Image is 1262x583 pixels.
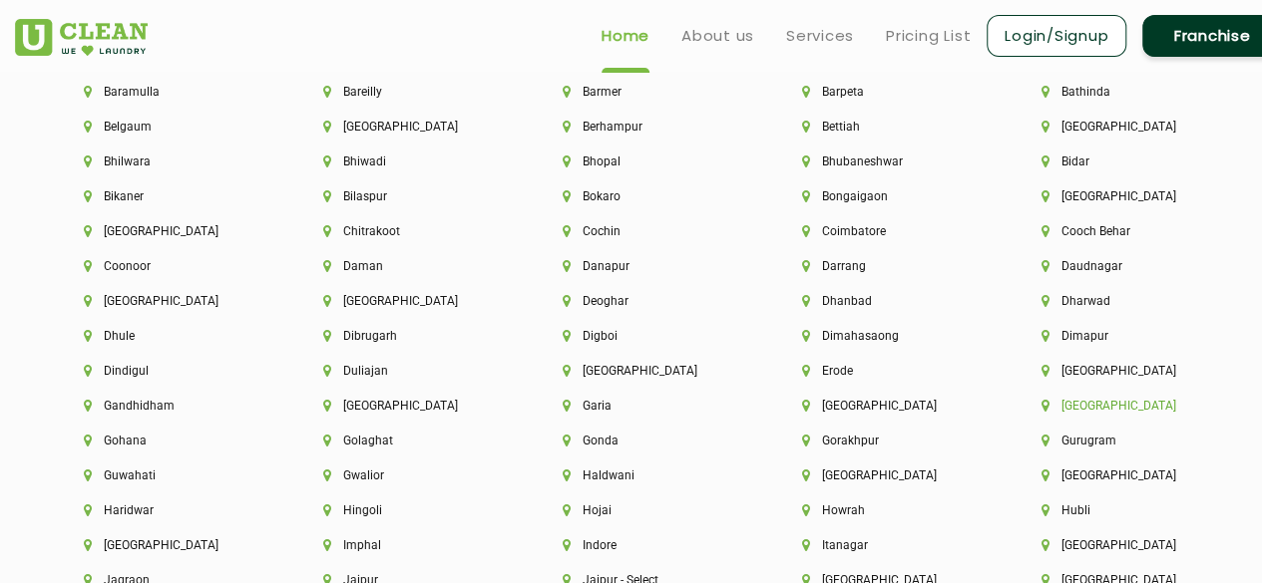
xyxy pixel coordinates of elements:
li: Bokaro [563,189,734,203]
li: [GEOGRAPHIC_DATA] [1042,189,1213,203]
li: Darrang [802,259,974,273]
li: Bhilwara [84,154,255,168]
li: Gorakhpur [802,434,974,447]
li: [GEOGRAPHIC_DATA] [1042,468,1213,482]
li: [GEOGRAPHIC_DATA] [1042,364,1213,378]
li: Daudnagar [1042,259,1213,273]
a: Services [786,24,854,48]
li: Dhule [84,329,255,343]
li: [GEOGRAPHIC_DATA] [802,468,974,482]
li: Bidar [1042,154,1213,168]
li: Hingoli [323,503,495,517]
li: Gonda [563,434,734,447]
li: [GEOGRAPHIC_DATA] [323,399,495,413]
li: Daman [323,259,495,273]
li: Bongaigaon [802,189,974,203]
li: Guwahati [84,468,255,482]
li: [GEOGRAPHIC_DATA] [323,294,495,308]
img: UClean Laundry and Dry Cleaning [15,19,148,56]
li: Itanagar [802,538,974,552]
li: Gandhidham [84,399,255,413]
li: Haridwar [84,503,255,517]
li: Cochin [563,224,734,238]
li: Golaghat [323,434,495,447]
a: Pricing List [886,24,971,48]
li: Howrah [802,503,974,517]
li: Haldwani [563,468,734,482]
li: Erode [802,364,974,378]
li: Chitrakoot [323,224,495,238]
li: Berhampur [563,120,734,134]
li: Barpeta [802,85,974,99]
li: Dharwad [1042,294,1213,308]
li: Bhopal [563,154,734,168]
li: [GEOGRAPHIC_DATA] [84,538,255,552]
li: Deoghar [563,294,734,308]
li: [GEOGRAPHIC_DATA] [323,120,495,134]
li: Bhubaneshwar [802,154,974,168]
a: Login/Signup [987,15,1126,57]
li: Bettiah [802,120,974,134]
li: Dhanbad [802,294,974,308]
li: Bikaner [84,189,255,203]
a: Home [602,24,649,48]
li: [GEOGRAPHIC_DATA] [84,294,255,308]
li: Garia [563,399,734,413]
li: Dimahasaong [802,329,974,343]
li: Coimbatore [802,224,974,238]
li: Dimapur [1042,329,1213,343]
a: About us [681,24,754,48]
li: Digboi [563,329,734,343]
li: [GEOGRAPHIC_DATA] [802,399,974,413]
li: Belgaum [84,120,255,134]
li: Dibrugarh [323,329,495,343]
li: Hubli [1042,503,1213,517]
li: Bathinda [1042,85,1213,99]
li: Bilaspur [323,189,495,203]
li: Bareilly [323,85,495,99]
li: Gurugram [1042,434,1213,447]
li: [GEOGRAPHIC_DATA] [1042,538,1213,552]
li: Cooch Behar [1042,224,1213,238]
li: Gwalior [323,468,495,482]
li: Baramulla [84,85,255,99]
li: [GEOGRAPHIC_DATA] [563,364,734,378]
li: Coonoor [84,259,255,273]
li: [GEOGRAPHIC_DATA] [1042,399,1213,413]
li: Barmer [563,85,734,99]
li: Indore [563,538,734,552]
li: Dindigul [84,364,255,378]
li: Duliajan [323,364,495,378]
li: Danapur [563,259,734,273]
li: [GEOGRAPHIC_DATA] [1042,120,1213,134]
li: Hojai [563,503,734,517]
li: [GEOGRAPHIC_DATA] [84,224,255,238]
li: Bhiwadi [323,154,495,168]
li: Gohana [84,434,255,447]
li: Imphal [323,538,495,552]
